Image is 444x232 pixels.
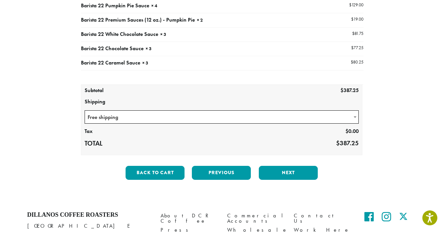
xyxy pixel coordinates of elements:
[197,17,203,23] strong: × 2
[160,31,166,37] strong: × 3
[146,46,152,52] strong: × 3
[336,139,359,147] bdi: 387.25
[345,128,348,135] span: $
[351,16,353,22] span: $
[351,16,363,22] bdi: 19.00
[352,31,363,36] bdi: 81.75
[81,85,138,96] th: Subtotal
[259,166,318,180] button: Next
[81,2,149,9] span: Barista 22 Pumpkin Pie Sauce
[340,87,343,94] span: $
[81,137,138,150] th: Total
[27,211,151,219] h4: Dillanos Coffee Roasters
[345,128,359,135] bdi: 0.00
[161,211,217,226] a: About DCR Coffee
[81,126,138,137] th: Tax
[81,59,140,66] span: Barista 22 Caramel Sauce
[81,96,362,108] th: Shipping
[352,31,354,36] span: $
[151,3,157,9] strong: × 4
[192,166,251,180] button: Previous
[142,60,148,66] strong: × 3
[351,59,363,65] bdi: 80.25
[126,166,185,180] button: Back to cart
[227,211,284,226] a: Commercial Accounts
[81,31,158,38] span: Barista 22 White Chocolate Sauce
[294,211,350,226] a: Contact Us
[349,2,363,8] bdi: 129.00
[81,45,144,52] span: Barista 22 Chocolate Sauce
[81,16,195,23] span: Barista 22 Premium Sauces (12 oz.) - Pumpkin Pie
[336,139,340,147] span: $
[340,87,359,94] bdi: 387.25
[351,45,363,51] bdi: 77.25
[349,2,351,8] span: $
[351,59,353,65] span: $
[351,45,353,51] span: $
[85,111,359,124] span: Free shipping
